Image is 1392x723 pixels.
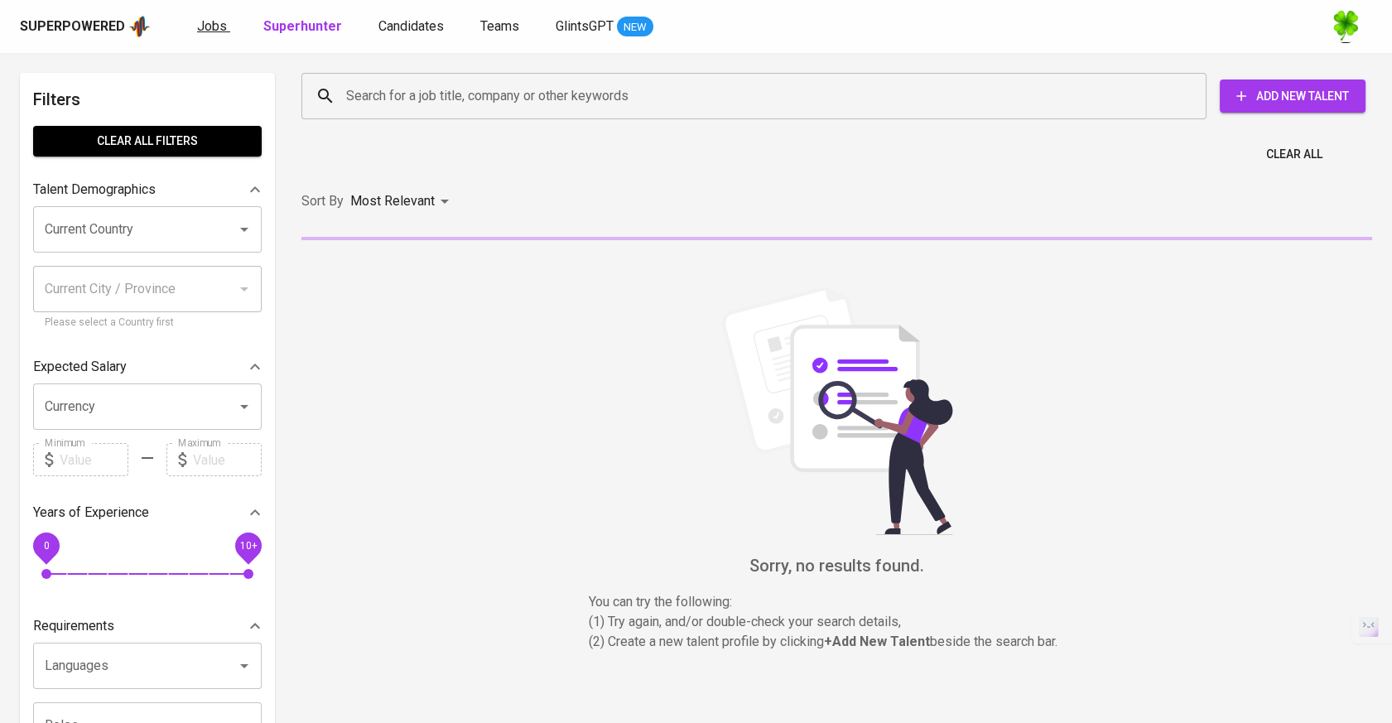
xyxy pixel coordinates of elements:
[556,18,614,34] span: GlintsGPT
[301,191,344,211] p: Sort By
[556,17,653,37] a: GlintsGPT NEW
[43,540,49,552] span: 0
[197,17,230,37] a: Jobs
[33,610,262,643] div: Requirements
[589,632,1086,652] p: (2) Create a new talent profile by clicking beside the search bar.
[233,395,256,418] button: Open
[20,17,125,36] div: Superpowered
[617,19,653,36] span: NEW
[1266,144,1322,165] span: Clear All
[301,552,1372,579] h6: Sorry, no results found.
[233,654,256,677] button: Open
[197,18,227,34] span: Jobs
[233,218,256,241] button: Open
[193,443,262,476] input: Value
[33,357,127,377] p: Expected Salary
[33,126,262,157] button: Clear All filters
[589,612,1086,632] p: (1) Try again, and/or double-check your search details,
[263,18,342,34] b: Superhunter
[1220,80,1366,113] button: Add New Talent
[713,287,961,535] img: file_searching.svg
[33,173,262,206] div: Talent Demographics
[45,315,250,331] p: Please select a Country first
[33,180,156,200] p: Talent Demographics
[350,186,455,217] div: Most Relevant
[589,592,1086,612] p: You can try the following :
[33,616,114,636] p: Requirements
[378,18,444,34] span: Candidates
[378,17,447,37] a: Candidates
[239,540,257,552] span: 10+
[480,18,519,34] span: Teams
[824,634,930,649] b: + Add New Talent
[1329,10,1362,43] img: f9493b8c-82b8-4f41-8722-f5d69bb1b761.jpg
[33,350,262,383] div: Expected Salary
[350,191,435,211] p: Most Relevant
[46,131,248,152] span: Clear All filters
[263,17,345,37] a: Superhunter
[1233,86,1352,107] span: Add New Talent
[33,503,149,523] p: Years of Experience
[480,17,523,37] a: Teams
[1260,139,1329,170] button: Clear All
[60,443,128,476] input: Value
[33,496,262,529] div: Years of Experience
[128,14,151,39] img: app logo
[20,14,151,39] a: Superpoweredapp logo
[33,86,262,113] h6: Filters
